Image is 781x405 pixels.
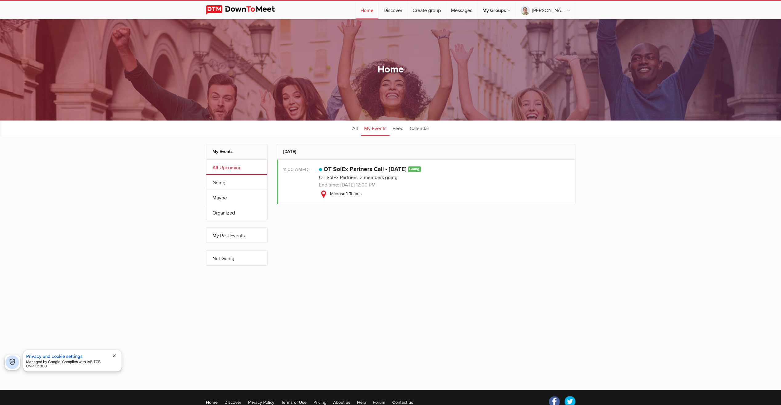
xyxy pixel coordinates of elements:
[319,190,569,198] div: Microsoft Teams
[212,144,261,159] h2: My Events
[206,205,267,220] a: Organized
[349,120,361,136] a: All
[324,166,406,173] a: OT SolEx Partners Call - [DATE]
[283,144,569,159] h2: [DATE]
[379,1,407,19] a: Discover
[319,174,357,181] a: OT SolEx Partners
[377,63,404,76] h1: Home
[407,120,432,136] a: Calendar
[319,182,376,188] span: End time: [DATE] 12:00 PM
[520,19,575,20] a: My Profile
[206,5,284,14] img: DownToMeet
[361,120,389,136] a: My Events
[206,160,267,174] a: All Upcoming
[389,120,407,136] a: Feed
[206,190,267,205] a: Maybe
[206,175,267,190] a: Going
[206,251,267,265] a: Not Going
[408,1,446,19] a: Create group
[446,1,477,19] a: Messages
[477,1,515,19] a: My Groups
[356,1,378,19] a: Home
[283,166,319,173] div: 11:00 AM
[359,174,397,181] span: 2 members going
[516,1,575,19] a: [PERSON_NAME]-Capture
[302,166,311,173] span: America/Toronto
[206,228,267,243] a: My Past Events
[408,166,421,172] span: Going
